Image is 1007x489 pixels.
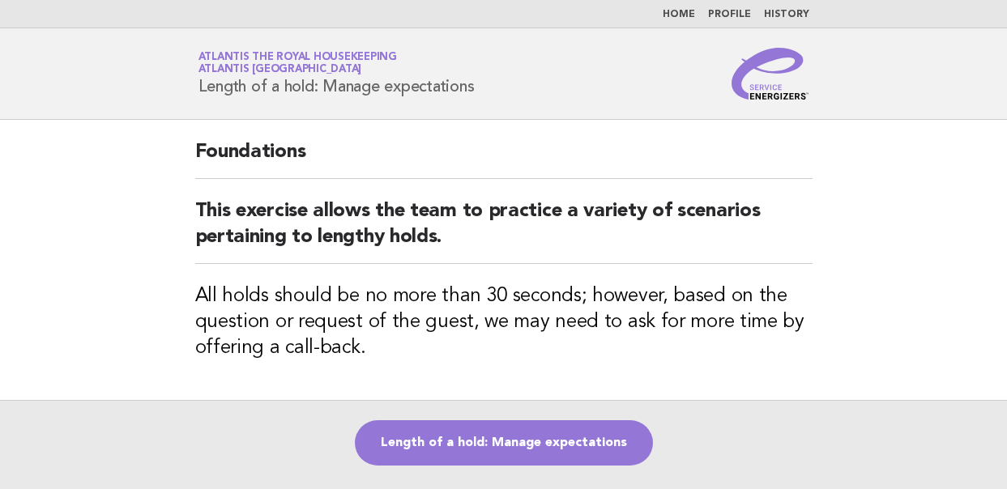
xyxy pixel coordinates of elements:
a: Length of a hold: Manage expectations [355,420,653,466]
h2: Foundations [195,139,813,179]
span: Atlantis [GEOGRAPHIC_DATA] [198,65,362,75]
h3: All holds should be no more than 30 seconds; however, based on the question or request of the gue... [195,283,813,361]
a: Home [663,10,695,19]
a: History [764,10,809,19]
a: Atlantis the Royal HousekeepingAtlantis [GEOGRAPHIC_DATA] [198,52,397,74]
h1: Length of a hold: Manage expectations [198,53,475,95]
a: Profile [708,10,751,19]
img: Service Energizers [732,48,809,100]
h2: This exercise allows the team to practice a variety of scenarios pertaining to lengthy holds. [195,198,813,264]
